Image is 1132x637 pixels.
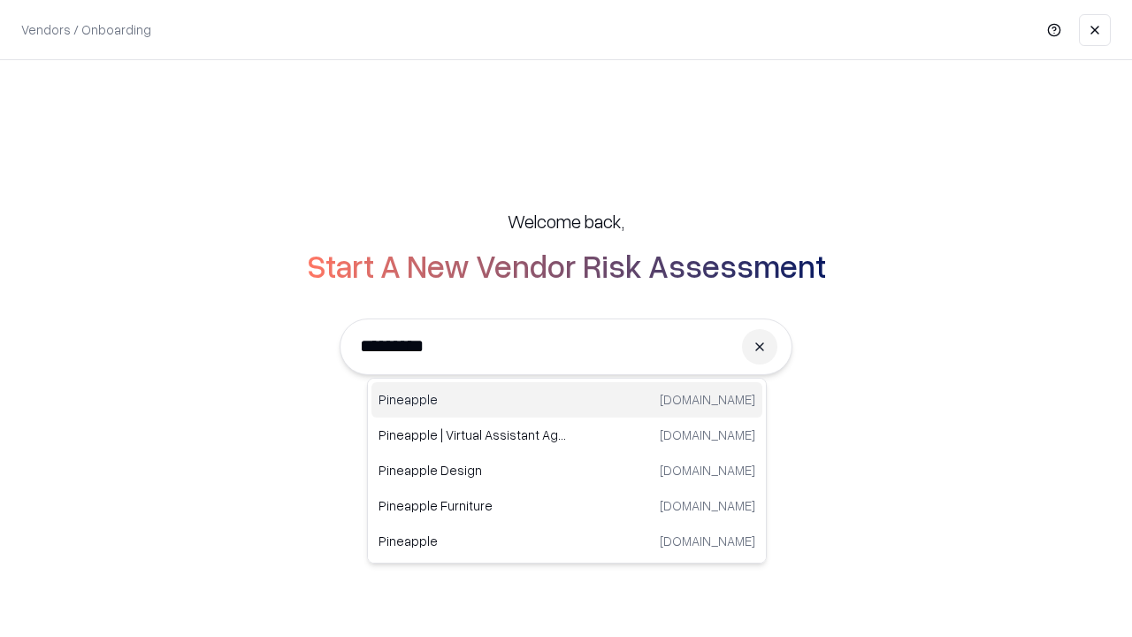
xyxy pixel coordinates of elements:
[379,426,567,444] p: Pineapple | Virtual Assistant Agency
[660,532,755,550] p: [DOMAIN_NAME]
[21,20,151,39] p: Vendors / Onboarding
[379,461,567,480] p: Pineapple Design
[307,248,826,283] h2: Start A New Vendor Risk Assessment
[660,461,755,480] p: [DOMAIN_NAME]
[508,209,624,234] h5: Welcome back,
[660,390,755,409] p: [DOMAIN_NAME]
[379,390,567,409] p: Pineapple
[367,378,767,564] div: Suggestions
[379,532,567,550] p: Pineapple
[660,426,755,444] p: [DOMAIN_NAME]
[379,496,567,515] p: Pineapple Furniture
[660,496,755,515] p: [DOMAIN_NAME]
